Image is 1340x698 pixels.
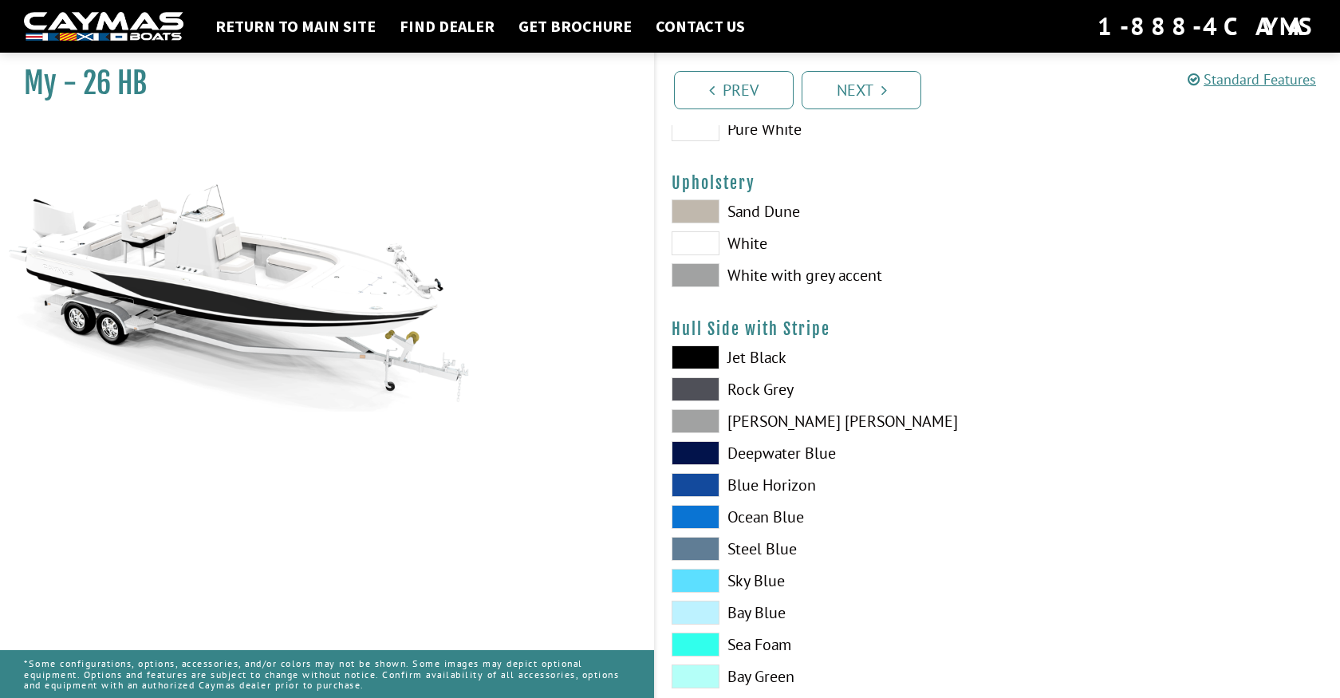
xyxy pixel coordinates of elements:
[207,16,384,37] a: Return to main site
[24,65,614,101] h1: My - 26 HB
[674,71,794,109] a: Prev
[672,199,982,223] label: Sand Dune
[672,664,982,688] label: Bay Green
[1188,70,1316,89] a: Standard Features
[672,441,982,465] label: Deepwater Blue
[672,537,982,561] label: Steel Blue
[672,505,982,529] label: Ocean Blue
[510,16,640,37] a: Get Brochure
[672,633,982,657] label: Sea Foam
[802,71,921,109] a: Next
[672,601,982,625] label: Bay Blue
[648,16,753,37] a: Contact Us
[672,263,982,287] label: White with grey accent
[672,569,982,593] label: Sky Blue
[672,377,982,401] label: Rock Grey
[392,16,503,37] a: Find Dealer
[1098,9,1316,44] div: 1-888-4CAYMAS
[672,117,982,141] label: Pure White
[670,69,1340,109] ul: Pagination
[672,319,1324,339] h4: Hull Side with Stripe
[24,12,183,41] img: white-logo-c9c8dbefe5ff5ceceb0f0178aa75bf4bb51f6bca0971e226c86eb53dfe498488.png
[672,345,982,369] label: Jet Black
[24,650,630,698] p: *Some configurations, options, accessories, and/or colors may not be shown. Some images may depic...
[672,173,1324,193] h4: Upholstery
[672,231,982,255] label: White
[672,473,982,497] label: Blue Horizon
[672,409,982,433] label: [PERSON_NAME] [PERSON_NAME]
